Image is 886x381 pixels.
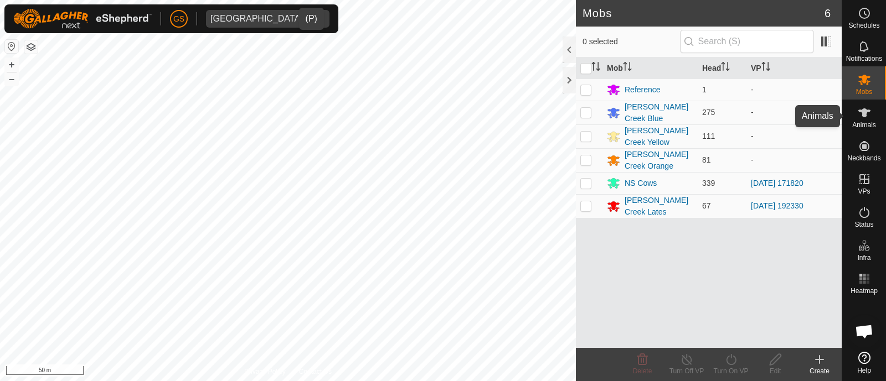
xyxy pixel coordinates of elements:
[625,195,693,218] div: [PERSON_NAME] Creek Lates
[851,288,878,294] span: Heatmap
[852,122,876,128] span: Animals
[173,13,184,25] span: GS
[848,315,881,348] div: Open chat
[746,124,842,148] td: -
[583,36,680,48] span: 0 selected
[244,367,286,377] a: Privacy Policy
[856,88,872,95] span: Mobs
[698,58,746,79] th: Head
[702,108,715,117] span: 275
[702,132,715,140] span: 111
[854,221,873,228] span: Status
[625,101,693,124] div: [PERSON_NAME] Creek Blue
[5,58,18,71] button: +
[702,85,707,94] span: 1
[702,179,715,187] span: 339
[746,101,842,124] td: -
[633,367,652,375] span: Delete
[702,155,711,164] span: 81
[602,58,698,79] th: Mob
[625,149,693,172] div: [PERSON_NAME] Creek Orange
[751,201,803,210] a: [DATE] 192330
[206,10,307,28] span: Waipori Station
[746,79,842,101] td: -
[846,55,882,62] span: Notifications
[307,10,329,28] div: dropdown trigger
[13,9,152,29] img: Gallagher Logo
[848,22,879,29] span: Schedules
[842,347,886,378] a: Help
[591,64,600,72] p-sorticon: Activate to sort
[797,366,842,376] div: Create
[761,64,770,72] p-sorticon: Activate to sort
[5,72,18,86] button: –
[702,201,711,210] span: 67
[623,64,632,72] p-sorticon: Activate to sort
[583,7,825,20] h2: Mobs
[625,178,657,189] div: NS Cows
[680,30,814,53] input: Search (S)
[746,148,842,172] td: -
[825,5,831,22] span: 6
[299,367,332,377] a: Contact Us
[753,366,797,376] div: Edit
[210,14,303,23] div: [GEOGRAPHIC_DATA]
[751,179,803,187] a: [DATE] 171820
[709,366,753,376] div: Turn On VP
[625,125,693,148] div: [PERSON_NAME] Creek Yellow
[746,58,842,79] th: VP
[847,155,880,161] span: Neckbands
[858,188,870,195] span: VPs
[721,64,730,72] p-sorticon: Activate to sort
[5,40,18,53] button: Reset Map
[857,367,871,374] span: Help
[664,366,709,376] div: Turn Off VP
[24,40,38,54] button: Map Layers
[625,84,661,96] div: Reference
[857,254,870,261] span: Infra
